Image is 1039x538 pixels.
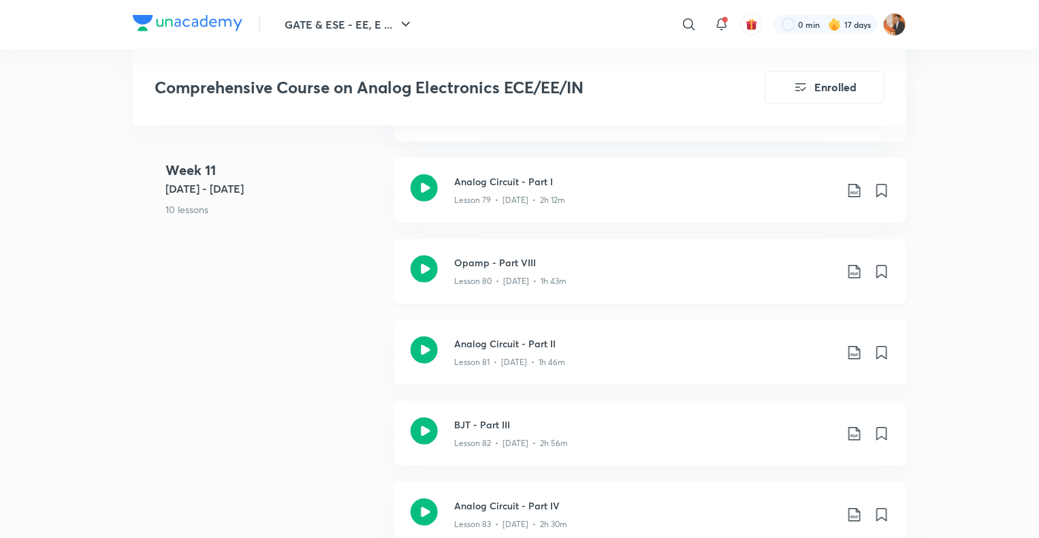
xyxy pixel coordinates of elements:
h3: Opamp - Part VIII [454,255,835,270]
img: avatar [746,18,758,31]
h3: Analog Circuit - Part I [454,174,835,189]
img: Ayush sagitra [883,13,906,36]
button: GATE & ESE - EE, E ... [276,11,422,38]
h3: Analog Circuit - Part IV [454,499,835,513]
h3: Analog Circuit - Part II [454,336,835,351]
p: Lesson 83 • [DATE] • 2h 30m [454,518,567,531]
button: Enrolled [765,71,884,104]
a: BJT - Part IIILesson 82 • [DATE] • 2h 56m [394,401,906,482]
h5: [DATE] - [DATE] [165,180,383,197]
a: Company Logo [133,15,242,35]
h3: BJT - Part III [454,417,835,432]
a: Analog Circuit - Part IILesson 81 • [DATE] • 1h 46m [394,320,906,401]
p: 10 lessons [165,202,383,217]
h3: Comprehensive Course on Analog Electronics ECE/EE/IN [155,78,688,97]
p: Lesson 81 • [DATE] • 1h 46m [454,356,565,368]
p: Lesson 82 • [DATE] • 2h 56m [454,437,568,449]
a: Opamp - Part VIIILesson 80 • [DATE] • 1h 43m [394,239,906,320]
p: Lesson 79 • [DATE] • 2h 12m [454,194,565,206]
img: Company Logo [133,15,242,31]
img: streak [828,18,842,31]
h4: Week 11 [165,160,383,180]
p: Lesson 80 • [DATE] • 1h 43m [454,275,566,287]
a: Analog Circuit - Part ILesson 79 • [DATE] • 2h 12m [394,158,906,239]
button: avatar [741,14,763,35]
